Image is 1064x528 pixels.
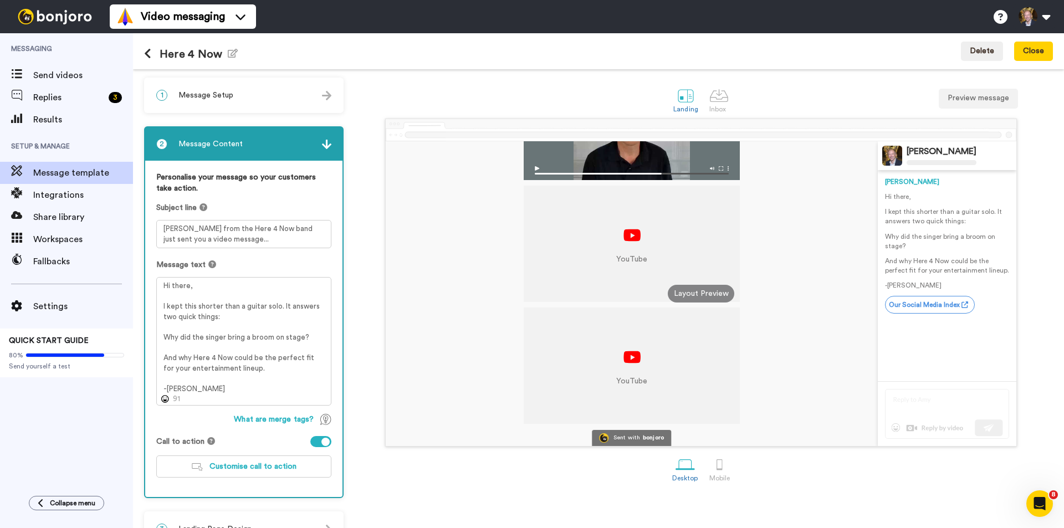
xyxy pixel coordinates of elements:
[178,90,233,101] span: Message Setup
[673,105,698,113] div: Landing
[9,351,23,360] span: 80%
[616,254,647,265] p: YouTube
[50,499,95,508] span: Collapse menu
[623,229,641,242] img: youtube.svg
[234,414,314,425] span: What are merge tags?
[209,463,296,470] span: Customise call to action
[33,69,133,82] span: Send videos
[704,449,735,488] a: Mobile
[885,281,1009,290] p: -[PERSON_NAME]
[33,233,133,246] span: Workspaces
[156,90,167,101] span: 1
[885,232,1009,251] p: Why did the singer bring a broom on stage?
[1049,490,1058,499] span: 8
[524,161,740,180] img: player-controls-full.svg
[109,92,122,103] div: 3
[156,220,331,248] textarea: [PERSON_NAME] from the Here 4 Now band just sent you a video message...
[885,389,1009,439] img: reply-preview.svg
[885,257,1009,275] p: And why Here 4 Now could be the perfect fit for your entertainment lineup.
[939,89,1018,109] button: Preview message
[33,188,133,202] span: Integrations
[116,8,134,25] img: vm-color.svg
[156,139,167,150] span: 2
[667,449,704,488] a: Desktop
[322,91,331,100] img: arrow.svg
[178,139,243,150] span: Message Content
[616,376,647,387] p: YouTube
[156,202,197,213] span: Subject line
[156,455,331,478] button: Customise call to action
[9,362,124,371] span: Send yourself a test
[156,277,331,406] textarea: Hi there, I kept this shorter than a guitar solo. It answers two quick things: Why did the singer...
[33,166,133,180] span: Message template
[33,91,104,104] span: Replies
[1014,42,1053,61] button: Close
[13,9,96,24] img: bj-logo-header-white.svg
[623,351,641,363] img: youtube.svg
[9,337,89,345] span: QUICK START GUIDE
[882,146,902,166] img: Profile Image
[643,435,664,441] div: bonjoro
[704,80,734,119] a: Inbox
[709,105,729,113] div: Inbox
[613,435,640,441] div: Sent with
[156,436,204,447] span: Call to action
[668,285,734,303] div: Layout Preview
[885,296,975,314] a: Our Social Media Index
[33,211,133,224] span: Share library
[144,78,344,113] div: 1Message Setup
[144,48,238,60] h1: Here 4 Now
[33,300,133,313] span: Settings
[192,463,203,471] img: customiseCTA.svg
[33,113,133,126] span: Results
[320,414,331,425] img: TagTips.svg
[141,9,225,24] span: Video messaging
[29,496,104,510] button: Collapse menu
[672,474,698,482] div: Desktop
[33,255,133,268] span: Fallbacks
[599,433,608,443] img: Bonjoro Logo
[156,259,206,270] span: Message text
[885,177,1009,187] div: [PERSON_NAME]
[709,474,730,482] div: Mobile
[885,207,1009,226] p: I kept this shorter than a guitar solo. It answers two quick things:
[1026,490,1053,517] iframe: Intercom live chat
[156,172,331,194] label: Personalise your message so your customers take action.
[885,192,1009,202] p: Hi there,
[668,80,704,119] a: Landing
[907,146,976,157] div: [PERSON_NAME]
[961,42,1003,61] button: Delete
[322,140,331,149] img: arrow.svg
